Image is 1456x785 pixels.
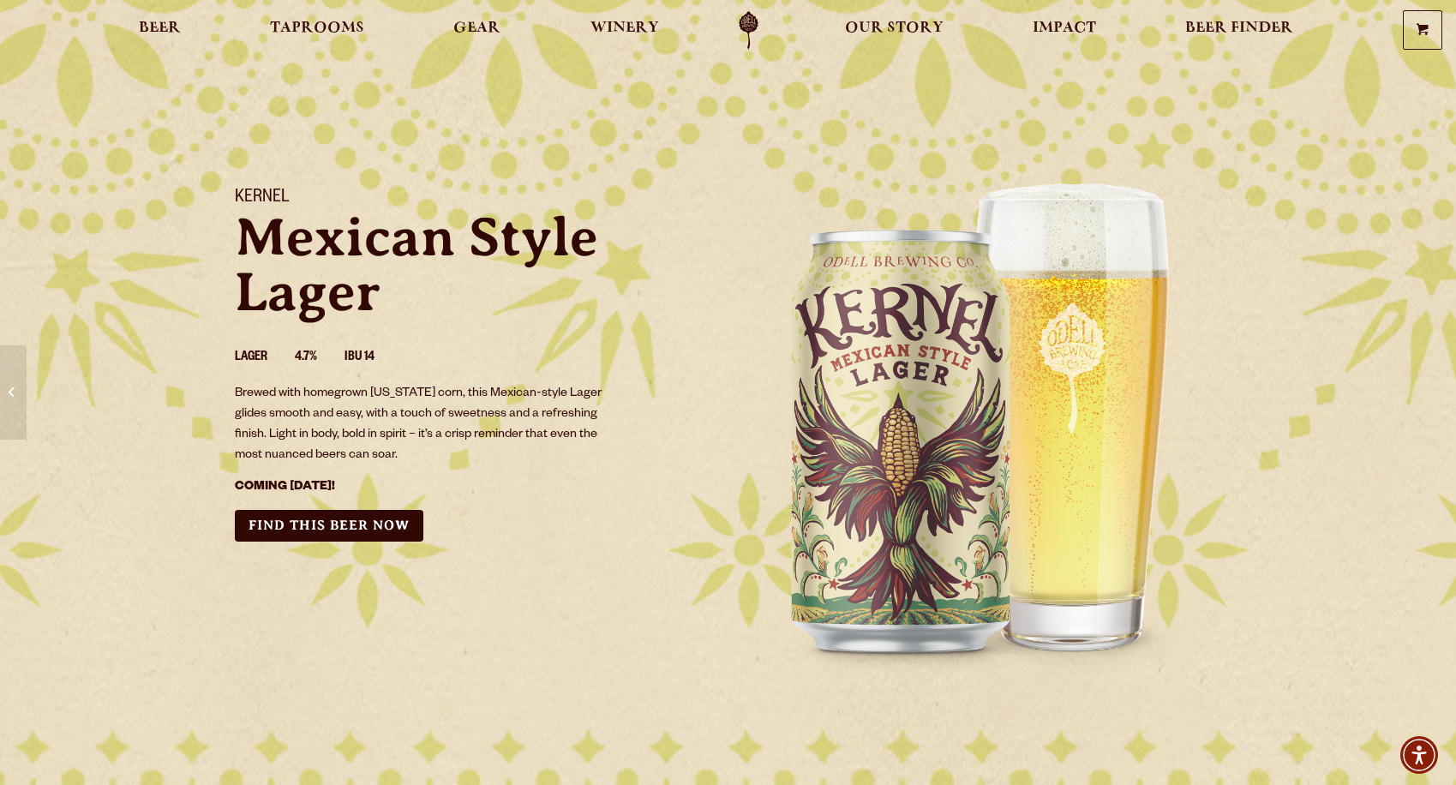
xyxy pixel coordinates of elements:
a: Beer [128,11,192,50]
h1: Kernel [235,188,708,210]
a: Beer Finder [1174,11,1304,50]
span: Taprooms [270,21,364,35]
p: Mexican Style Lager [235,210,708,320]
a: Winery [579,11,670,50]
span: Gear [453,21,500,35]
a: Odell Home [716,11,781,50]
strong: COMING [DATE]! [235,481,335,494]
a: Taprooms [259,11,375,50]
span: Our Story [845,21,944,35]
div: Accessibility Menu [1400,736,1438,774]
a: Find this Beer Now [235,510,423,542]
span: Beer Finder [1185,21,1293,35]
span: Beer [139,21,181,35]
span: Impact [1033,21,1096,35]
li: Lager [235,347,295,369]
a: Gear [442,11,512,50]
span: Winery [590,21,659,35]
p: Brewed with homegrown [US_STATE] corn, this Mexican-style Lager glides smooth and easy, with a to... [235,384,614,466]
a: Our Story [834,11,955,50]
li: IBU 14 [345,347,402,369]
a: Impact [1022,11,1107,50]
li: 4.7% [295,347,345,369]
